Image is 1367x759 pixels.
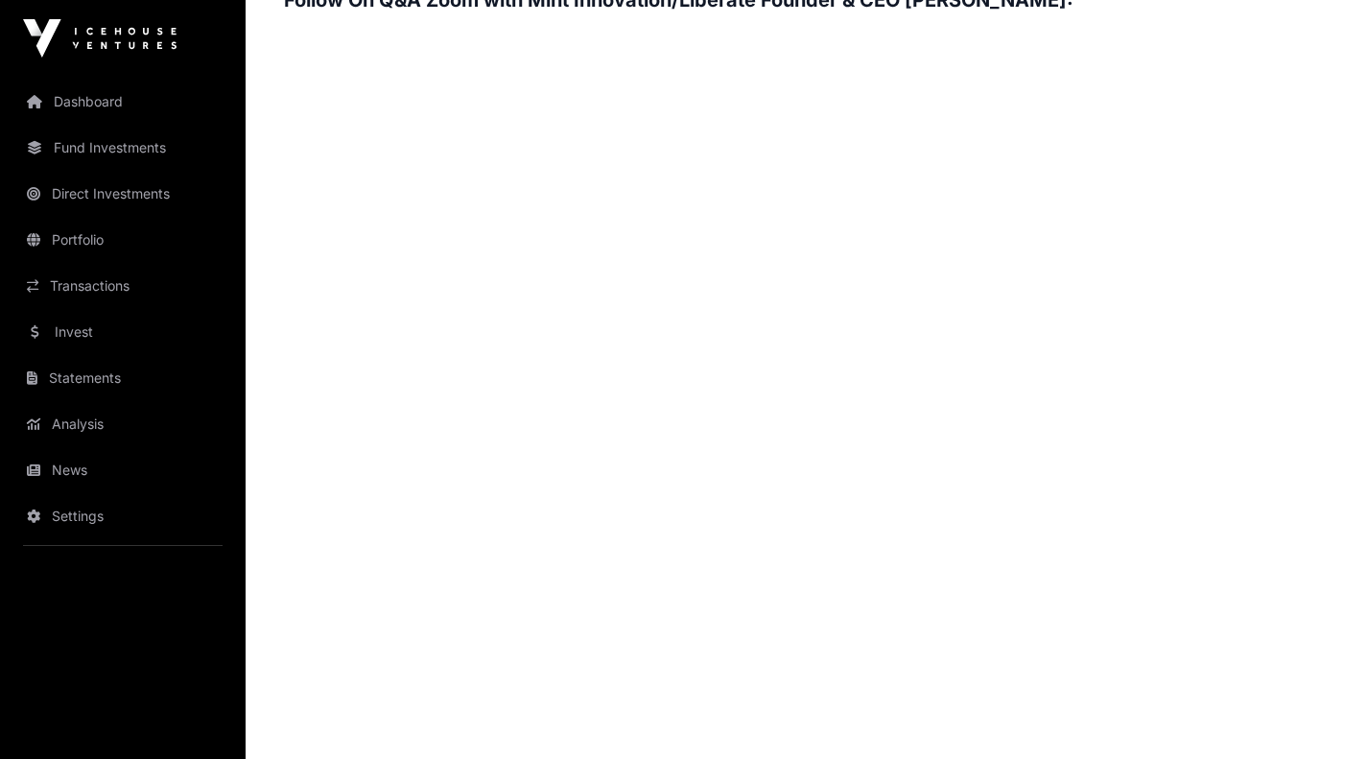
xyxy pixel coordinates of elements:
[15,311,230,353] a: Invest
[15,219,230,261] a: Portfolio
[1271,667,1367,759] iframe: Chat Widget
[15,265,230,307] a: Transactions
[15,127,230,169] a: Fund Investments
[15,357,230,399] a: Statements
[15,403,230,445] a: Analysis
[23,19,177,58] img: Icehouse Ventures Logo
[15,495,230,537] a: Settings
[284,27,1329,694] iframe: Liberate - Zoom Q&A Recording
[15,449,230,491] a: News
[15,173,230,215] a: Direct Investments
[15,81,230,123] a: Dashboard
